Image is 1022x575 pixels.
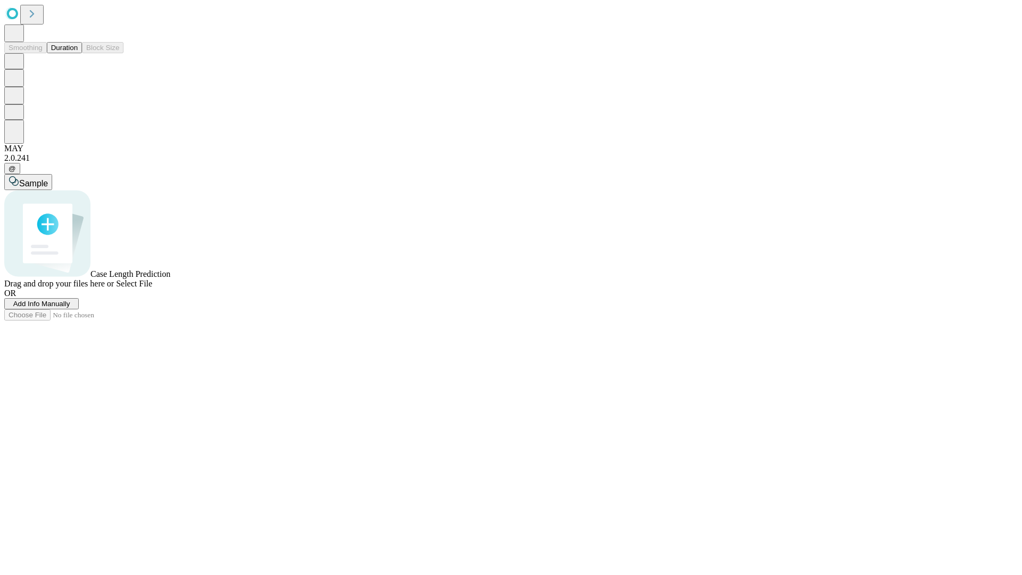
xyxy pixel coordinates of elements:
[4,289,16,298] span: OR
[82,42,123,53] button: Block Size
[4,42,47,53] button: Smoothing
[47,42,82,53] button: Duration
[13,300,70,308] span: Add Info Manually
[90,269,170,278] span: Case Length Prediction
[4,144,1018,153] div: MAY
[4,163,20,174] button: @
[4,279,114,288] span: Drag and drop your files here or
[19,179,48,188] span: Sample
[4,298,79,309] button: Add Info Manually
[116,279,152,288] span: Select File
[9,165,16,172] span: @
[4,153,1018,163] div: 2.0.241
[4,174,52,190] button: Sample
